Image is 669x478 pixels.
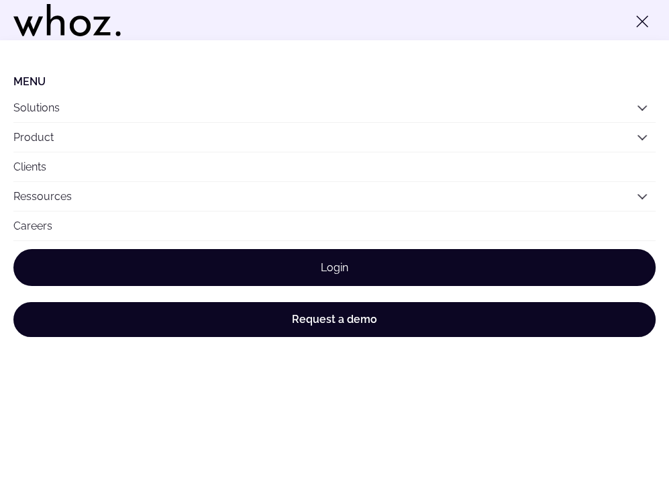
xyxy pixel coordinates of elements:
[13,211,656,240] a: Careers
[13,302,656,337] a: Request a demo
[13,123,656,152] button: Product
[13,190,72,203] a: Ressources
[13,93,656,122] button: Solutions
[13,131,54,144] a: Product
[629,8,656,35] button: Toggle menu
[13,249,656,286] a: Login
[13,182,656,211] button: Ressources
[13,152,656,181] a: Clients
[580,389,650,459] iframe: Chatbot
[13,75,656,88] li: Menu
